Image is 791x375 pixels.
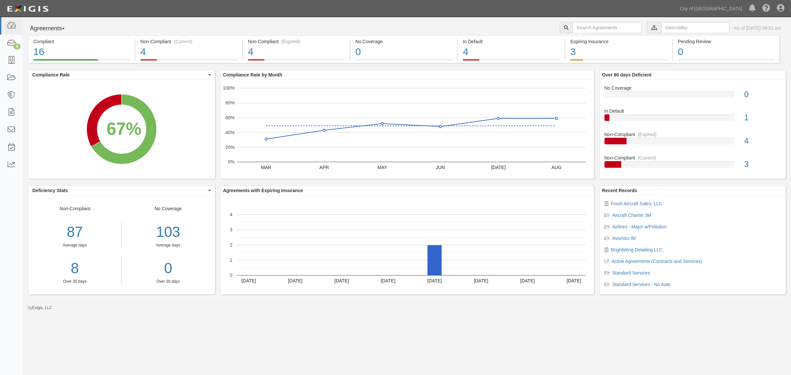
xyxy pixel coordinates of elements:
[572,22,642,33] input: Search Agreements
[427,278,442,283] text: [DATE]
[602,188,637,193] b: Recent Records
[122,205,215,284] div: No Coverage
[243,59,350,64] a: Non-Compliant(Expired)4
[223,85,235,91] text: 100%
[261,165,271,170] text: MAR
[600,131,786,138] div: Non-Compliant
[140,45,237,59] div: 4
[28,205,122,284] div: Non-Compliant
[33,38,130,45] div: Compliant
[474,278,488,283] text: [DATE]
[611,247,664,252] a: BrightWing Detailing LLC.
[28,279,121,284] div: Over 30 days
[28,70,215,79] button: Compliance Rate
[600,85,786,91] div: No Coverage
[739,112,786,124] div: 1
[458,59,565,64] a: In Default4
[228,159,234,164] text: 0%
[463,38,560,45] div: In Default
[140,38,237,45] div: Non-Compliant (Current)
[127,279,210,284] div: Over 30 days
[570,45,667,59] div: 3
[678,38,775,45] div: Pending Review
[28,258,121,279] a: 8
[5,3,50,15] img: logo-5460c22ac91f19d4615b14bd174203de0afe785f0fc80cf4dbbc73dc1793850b.png
[230,273,232,278] text: 0
[612,270,650,275] a: Standard Services
[739,135,786,147] div: 4
[612,213,651,218] a: Aircraft Charter 3M
[612,282,671,287] a: Standard Services - No Auto
[734,25,781,31] div: As of [DATE] 09:31 am
[33,45,130,59] div: 16
[319,165,329,170] text: APR
[436,165,445,170] text: JUN
[248,45,345,59] div: 4
[678,45,775,59] div: 0
[673,59,780,64] a: Pending Review0
[350,59,457,64] a: No Coverage0
[604,85,781,108] a: No Coverage0
[127,258,210,279] a: 0
[604,155,781,173] a: Non-Compliant(Current)3
[638,155,656,161] div: (Current)
[463,45,560,59] div: 4
[28,22,77,35] button: Agreements
[230,257,232,263] text: 1
[32,72,207,78] span: Compliance Rate
[600,155,786,161] div: Non-Compliant
[28,305,52,311] small: by
[28,80,215,179] svg: A chart.
[14,43,20,49] div: 8
[355,38,452,45] div: No Coverage
[638,131,657,138] div: (Expired)
[106,116,141,141] div: 67%
[762,5,770,13] i: Help Center - Complianz
[28,186,215,195] button: Deficiency Stats
[28,59,135,64] a: Compliant16
[127,222,210,243] div: 103
[612,236,636,241] a: Avionics IM
[174,38,192,45] div: (Current)
[220,80,594,179] svg: A chart.
[381,278,395,283] text: [DATE]
[248,38,345,45] div: Non-Compliant (Expired)
[570,38,667,45] div: Expiring Insurance
[220,195,594,294] svg: A chart.
[28,243,121,248] div: Average days
[377,165,387,170] text: MAY
[661,22,729,33] input: DeerValley
[32,305,52,310] a: Exigis, LLC
[602,72,652,77] b: Over 90 days Deficient
[565,59,672,64] a: Expiring Insurance3
[612,224,667,229] a: Airlines - Major w/Pollution
[230,212,232,217] text: 4
[281,38,300,45] div: (Expired)
[611,201,662,206] a: Fresh Aircraft Sales, LLC
[677,2,746,15] a: City of [GEOGRAPHIC_DATA]
[230,242,232,247] text: 2
[223,72,282,77] b: Compliance Rate by Month
[604,131,781,155] a: Non-Compliant(Expired)4
[600,108,786,114] div: In Default
[491,165,506,170] text: [DATE]
[225,130,234,135] text: 40%
[520,278,535,283] text: [DATE]
[225,144,234,150] text: 20%
[604,108,781,131] a: In Default1
[241,278,256,283] text: [DATE]
[288,278,302,283] text: [DATE]
[225,115,234,120] text: 60%
[612,259,702,264] a: Active Agreements (Contracts and Services)
[230,227,232,232] text: 3
[355,45,452,59] div: 0
[739,159,786,170] div: 3
[739,89,786,101] div: 0
[32,187,207,194] span: Deficiency Stats
[127,243,210,248] div: Average days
